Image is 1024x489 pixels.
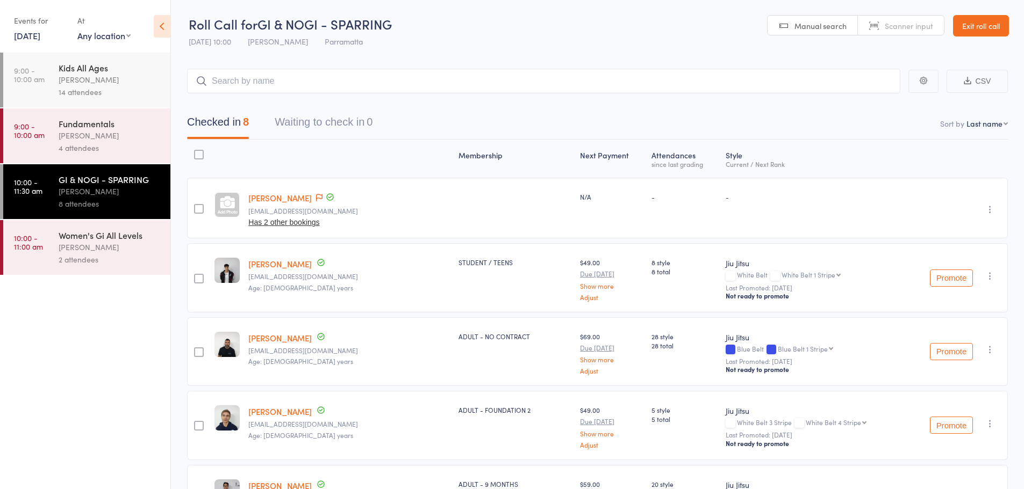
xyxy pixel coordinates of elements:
[885,20,933,31] span: Scanner input
[14,178,42,195] time: 10:00 - 11:30 am
[580,294,642,301] a: Adjust
[325,36,363,47] span: Parramatta
[187,69,900,93] input: Search by name
[726,365,902,374] div: Not ready to promote
[580,405,642,448] div: $49.00
[459,479,571,488] div: ADULT - 9 MONTHS
[248,420,450,428] small: karlssond97@gmail.com
[59,118,161,129] div: Fundamentals
[580,367,642,374] a: Adjust
[248,258,312,269] a: [PERSON_NAME]
[794,20,847,31] span: Manual search
[726,271,902,280] div: White Belt
[59,185,161,198] div: [PERSON_NAME]
[651,160,717,167] div: since last grading
[248,356,353,366] span: Age: [DEMOGRAPHIC_DATA] years
[3,53,170,107] a: 9:00 -10:00 amKids All Ages[PERSON_NAME]14 attendees
[647,144,721,173] div: Atten­dances
[721,144,906,173] div: Style
[187,111,249,139] button: Checked in8
[580,344,642,352] small: Due [DATE]
[726,258,902,268] div: Jiu Jitsu
[248,283,353,292] span: Age: [DEMOGRAPHIC_DATA] years
[651,332,717,341] span: 28 style
[726,160,902,167] div: Current / Next Rank
[651,192,717,201] div: -
[940,118,964,129] label: Sort by
[947,70,1008,93] button: CSV
[275,111,373,139] button: Waiting to check in0
[59,253,161,266] div: 2 attendees
[3,108,170,163] a: 9:00 -10:00 amFundamentals[PERSON_NAME]4 attendees
[3,164,170,219] a: 10:00 -11:30 amGI & NOGI - SPARRING[PERSON_NAME]8 attendees
[214,405,240,430] img: image1723015569.png
[77,12,131,30] div: At
[59,86,161,98] div: 14 attendees
[930,343,973,360] button: Promote
[576,144,647,173] div: Next Payment
[248,36,308,47] span: [PERSON_NAME]
[459,405,571,414] div: ADULT - FOUNDATION 2
[651,258,717,267] span: 8 style
[726,431,902,439] small: Last Promoted: [DATE]
[257,15,392,33] span: GI & NOGI - SPARRING
[726,439,902,448] div: Not ready to promote
[651,341,717,350] span: 28 total
[214,258,240,283] img: image1743488972.png
[726,284,902,291] small: Last Promoted: [DATE]
[14,122,45,139] time: 9:00 - 10:00 am
[214,332,240,357] img: image1732178615.png
[778,345,828,352] div: Blue Belt 1 Stripe
[930,269,973,287] button: Promote
[726,291,902,300] div: Not ready to promote
[782,271,835,278] div: White Belt 1 Stripe
[930,417,973,434] button: Promote
[580,258,642,300] div: $49.00
[580,441,642,448] a: Adjust
[459,258,571,267] div: STUDENT / TEENS
[459,332,571,341] div: ADULT - NO CONTRACT
[580,192,642,201] div: N/A
[651,479,717,488] span: 20 style
[59,198,161,210] div: 8 attendees
[77,30,131,41] div: Any location
[59,241,161,253] div: [PERSON_NAME]
[248,218,319,227] button: Has 2 other bookings
[580,270,642,278] small: Due [DATE]
[580,430,642,437] a: Show more
[726,345,902,354] div: Blue Belt
[248,406,312,417] a: [PERSON_NAME]
[248,332,312,344] a: [PERSON_NAME]
[953,15,1009,37] a: Exit roll call
[726,192,902,201] div: -
[59,62,161,74] div: Kids All Ages
[726,357,902,365] small: Last Promoted: [DATE]
[580,356,642,363] a: Show more
[248,347,450,354] small: Toufichaddad86@outlook.com
[189,15,257,33] span: Roll Call for
[14,12,67,30] div: Events for
[454,144,576,173] div: Membership
[580,418,642,425] small: Due [DATE]
[189,36,231,47] span: [DATE] 10:00
[248,430,353,440] span: Age: [DEMOGRAPHIC_DATA] years
[726,332,902,342] div: Jiu Jitsu
[14,30,40,41] a: [DATE]
[59,229,161,241] div: Women's Gi All Levels
[580,332,642,374] div: $69.00
[248,207,450,215] small: steveen.chan@gmail.com
[248,192,312,203] a: [PERSON_NAME]
[806,419,861,426] div: White Belt 4 Stripe
[59,173,161,185] div: GI & NOGI - SPARRING
[966,118,1002,129] div: Last name
[59,129,161,142] div: [PERSON_NAME]
[59,74,161,86] div: [PERSON_NAME]
[14,66,45,83] time: 9:00 - 10:00 am
[726,419,902,428] div: White Belt 3 Stripe
[59,142,161,154] div: 4 attendees
[14,233,43,251] time: 10:00 - 11:00 am
[651,414,717,424] span: 5 total
[3,220,170,275] a: 10:00 -11:00 amWomen's Gi All Levels[PERSON_NAME]2 attendees
[243,116,249,128] div: 8
[726,405,902,416] div: Jiu Jitsu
